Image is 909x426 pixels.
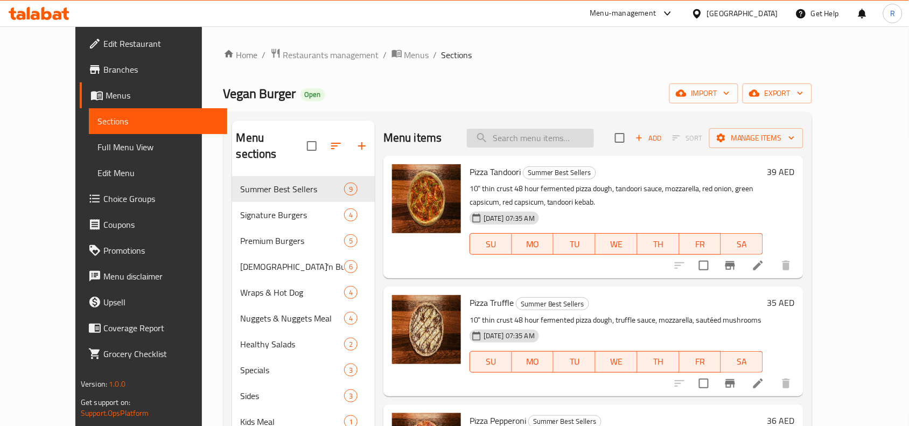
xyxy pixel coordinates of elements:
a: Promotions [80,238,227,263]
a: Edit Menu [89,160,227,186]
span: Healthy Salads [241,338,344,351]
div: Specials3 [232,357,375,383]
span: Coverage Report [103,322,219,334]
a: Grocery Checklist [80,341,227,367]
a: Choice Groups [80,186,227,212]
span: Nuggets & Nuggets Meal [241,312,344,325]
a: Home [223,48,258,61]
p: 10" thin crust 48 hour fermented pizza dough, truffle sauce, mozzarella, sautéed mushrooms [470,313,763,327]
span: Choice Groups [103,192,219,205]
div: items [344,234,358,247]
span: SU [474,236,508,252]
span: import [678,87,730,100]
button: Manage items [709,128,803,148]
div: Premium Burgers5 [232,228,375,254]
div: Open [300,88,325,101]
li: / [433,48,437,61]
a: Edit menu item [752,377,765,390]
button: SA [721,233,763,255]
button: Add [631,130,666,146]
span: Pizza Truffle [470,295,514,311]
span: 4 [345,288,357,298]
span: TU [558,236,591,252]
span: SA [725,354,759,369]
span: Branches [103,63,219,76]
span: 2 [345,339,357,350]
div: Signature Burgers4 [232,202,375,228]
span: Select section [609,127,631,149]
span: Coupons [103,218,219,231]
a: Sections [89,108,227,134]
span: export [751,87,803,100]
span: Sections [97,115,219,128]
span: Edit Menu [97,166,219,179]
nav: breadcrumb [223,48,813,62]
button: Add section [349,133,375,159]
button: delete [773,371,799,396]
div: items [344,389,358,402]
button: TH [638,233,680,255]
span: Menu disclaimer [103,270,219,283]
img: Pizza Truffle [392,295,461,364]
div: Wraps & Hot Dog4 [232,280,375,305]
span: FR [684,236,717,252]
span: Version: [81,377,107,391]
span: Open [300,90,325,99]
div: Summer Best Sellers [523,166,596,179]
span: Get support on: [81,395,130,409]
span: Signature Burgers [241,208,344,221]
button: WE [596,351,638,373]
a: Menu disclaimer [80,263,227,289]
li: / [262,48,266,61]
div: items [344,260,358,273]
span: 5 [345,236,357,246]
a: Branches [80,57,227,82]
img: Pizza Tandoori [392,164,461,233]
span: TU [558,354,591,369]
span: Grocery Checklist [103,347,219,360]
div: Menu-management [590,7,656,20]
div: [DEMOGRAPHIC_DATA]'n Burgers6 [232,254,375,280]
div: Sides3 [232,383,375,409]
span: Edit Restaurant [103,37,219,50]
span: 4 [345,210,357,220]
span: Vegan Burger [223,81,296,106]
h6: 39 AED [767,164,795,179]
div: items [344,338,358,351]
div: Summer Best Sellers [516,297,589,310]
li: / [383,48,387,61]
div: [GEOGRAPHIC_DATA] [707,8,778,19]
span: [DATE] 07:35 AM [479,331,539,341]
span: MO [516,354,550,369]
span: 3 [345,365,357,375]
span: Upsell [103,296,219,309]
span: 6 [345,262,357,272]
span: Sides [241,389,344,402]
button: TU [554,233,596,255]
button: TH [638,351,680,373]
div: Healthy Salads2 [232,331,375,357]
span: Menus [106,89,219,102]
span: WE [600,236,633,252]
a: Full Menu View [89,134,227,160]
span: Premium Burgers [241,234,344,247]
p: 10" thin crust 48 hour fermented pizza dough, tandoori sauce, mozzarella, red onion, green capsic... [470,182,763,209]
div: items [344,183,358,195]
span: [DATE] 07:35 AM [479,213,539,224]
div: items [344,286,358,299]
span: Select all sections [300,135,323,157]
span: 3 [345,391,357,401]
span: Specials [241,364,344,376]
span: Select to update [693,372,715,395]
button: WE [596,233,638,255]
a: Support.OpsPlatform [81,406,149,420]
button: MO [512,233,554,255]
span: SU [474,354,508,369]
div: Chick'n Burgers [241,260,344,273]
span: Menus [404,48,429,61]
a: Coverage Report [80,315,227,341]
span: Summer Best Sellers [241,183,344,195]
